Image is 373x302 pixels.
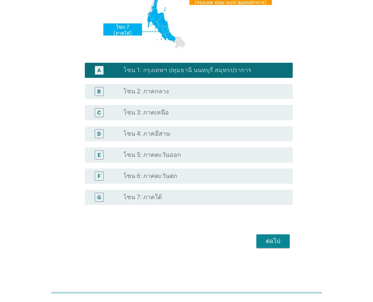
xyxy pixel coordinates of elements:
[98,172,101,180] div: F
[123,88,169,95] label: โซน 2: ภาคกลาง
[123,109,169,116] label: โซน 3: ภาคเหนือ
[123,151,181,159] label: โซน 5: ภาคตะวันออก
[123,130,170,138] label: โซน 4: ภาคอีสาน
[98,151,101,159] div: E
[97,66,101,74] div: A
[97,130,101,138] div: D
[262,237,284,246] div: ต่อไป
[97,87,101,95] div: B
[123,67,251,74] label: โซน 1: กรุงเทพฯ ปทุมธานี นนทบุรี สมุทรปราการ
[256,234,290,248] button: ต่อไป
[123,194,162,201] label: โซน 7: ภาคใต้
[123,172,177,180] label: โซน 6: ภาคตะวันตก
[97,108,101,116] div: C
[97,193,101,201] div: G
